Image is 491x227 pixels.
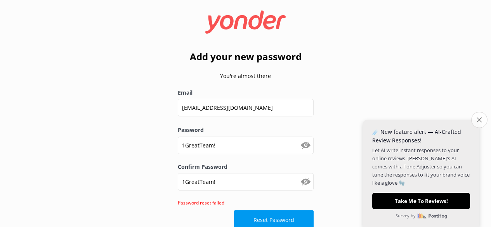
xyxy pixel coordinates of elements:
input: user@emailaddress.com [178,99,314,116]
button: Show password [298,137,314,153]
span: Password reset failed [178,199,224,206]
h2: Add your new password [178,49,314,64]
label: Password [178,126,314,134]
button: Show password [298,174,314,190]
label: Confirm Password [178,163,314,171]
label: Email [178,88,314,97]
p: You're almost there [178,72,314,80]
